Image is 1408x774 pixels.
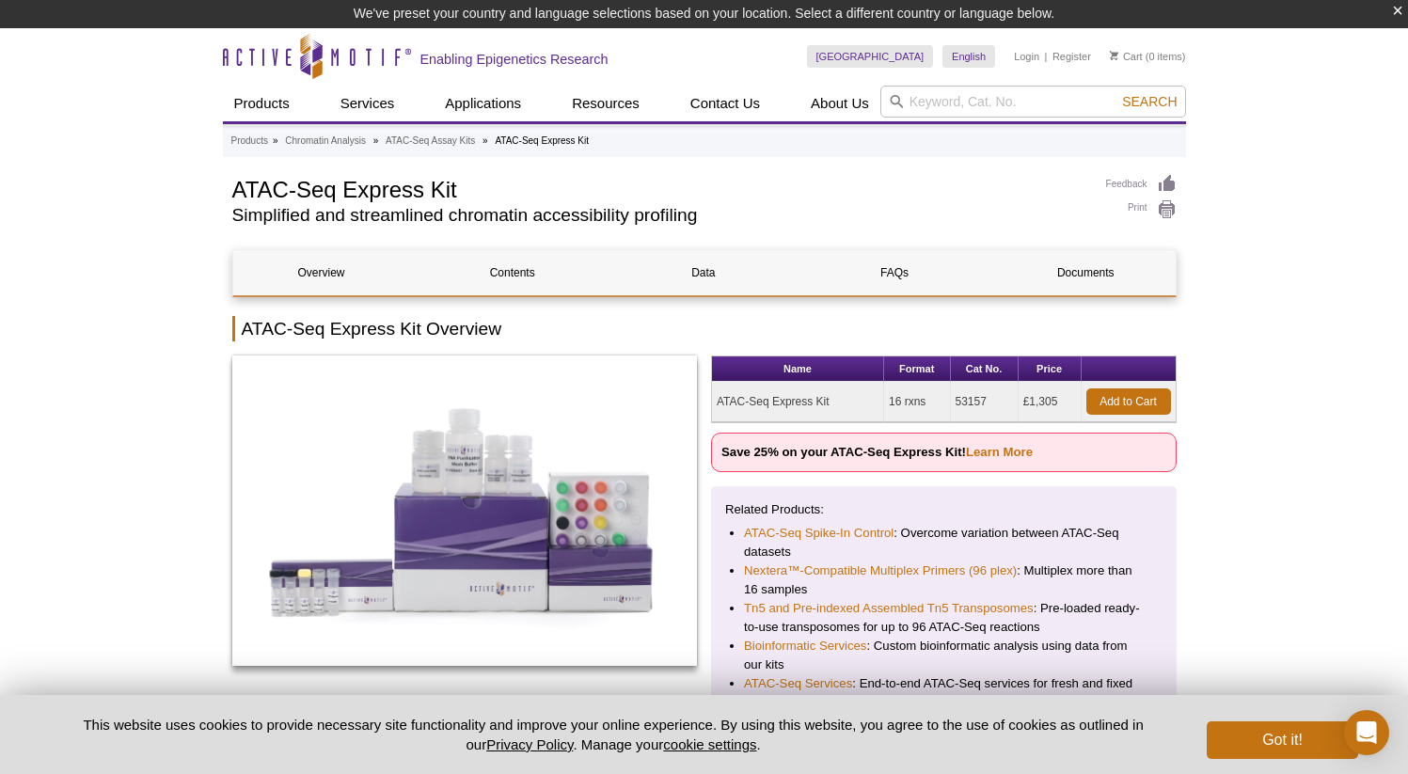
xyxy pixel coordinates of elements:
[807,45,934,68] a: [GEOGRAPHIC_DATA]
[495,135,589,146] li: ATAC-Seq Express Kit
[1045,45,1048,68] li: |
[679,86,771,121] a: Contact Us
[483,135,488,146] li: »
[561,86,651,121] a: Resources
[1207,721,1357,759] button: Got it!
[1116,93,1182,110] button: Search
[434,86,532,121] a: Applications
[1019,356,1082,382] th: Price
[273,135,278,146] li: »
[712,356,884,382] th: Name
[329,86,406,121] a: Services
[223,86,301,121] a: Products
[744,674,1144,712] li: : End-to-end ATAC-Seq services for fresh and fixed samples
[880,86,1186,118] input: Keyword, Cat. No.
[1122,94,1177,109] span: Search
[1110,50,1143,63] a: Cart
[744,561,1017,580] a: Nextera™-Compatible Multiplex Primers (96 plex)
[997,250,1174,295] a: Documents
[725,500,1163,519] p: Related Products:
[51,715,1177,754] p: This website uses cookies to provide necessary site functionality and improve your online experie...
[1052,50,1091,63] a: Register
[663,736,756,752] button: cookie settings
[721,445,1033,459] strong: Save 25% on your ATAC-Seq Express Kit!
[1086,388,1171,415] a: Add to Cart
[373,135,379,146] li: »
[744,637,866,656] a: Bioinformatic Services
[1344,710,1389,755] div: Open Intercom Messenger
[424,250,601,295] a: Contents
[1110,45,1186,68] li: (0 items)
[744,674,852,693] a: ATAC-Seq Services
[744,637,1144,674] li: : Custom bioinformatic analysis using data from our kits
[233,250,410,295] a: Overview
[232,207,1087,224] h2: Simplified and streamlined chromatin accessibility profiling
[942,45,995,68] a: English
[1014,50,1039,63] a: Login
[951,382,1019,422] td: 53157
[884,382,951,422] td: 16 rxns
[1106,174,1177,195] a: Feedback
[806,250,983,295] a: FAQs
[966,445,1033,459] a: Learn More
[285,133,366,150] a: Chromatin Analysis
[744,561,1144,599] li: : Multiplex more than 16 samples
[884,356,951,382] th: Format
[420,51,609,68] h2: Enabling Epigenetics Research
[1019,382,1082,422] td: £1,305
[386,133,475,150] a: ATAC-Seq Assay Kits
[744,599,1144,637] li: : Pre-loaded ready-to-use transposomes for up to 96 ATAC-Seq reactions
[615,250,792,295] a: Data
[744,524,894,543] a: ATAC-Seq Spike-In Control
[712,382,884,422] td: ATAC-Seq Express Kit
[486,736,573,752] a: Privacy Policy
[232,316,1177,341] h2: ATAC-Seq Express Kit Overview
[951,356,1019,382] th: Cat No.
[231,133,268,150] a: Products
[744,524,1144,561] li: : Overcome variation between ATAC-Seq datasets
[1106,199,1177,220] a: Print
[232,355,698,666] img: ATAC-Seq Express Kit
[1110,51,1118,60] img: Your Cart
[744,599,1034,618] a: Tn5 and Pre-indexed Assembled Tn5 Transposomes
[232,174,1087,202] h1: ATAC-Seq Express Kit
[799,86,880,121] a: About Us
